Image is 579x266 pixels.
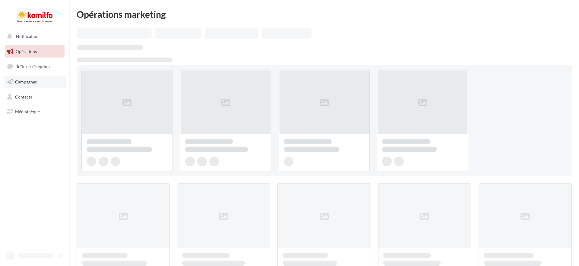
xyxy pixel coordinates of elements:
[4,45,66,58] a: Opérations
[4,60,66,73] a: Boîte de réception
[4,105,66,118] a: Médiathèque
[4,76,66,88] a: Campagnes
[4,91,66,103] a: Contacts
[16,49,37,54] span: Opérations
[15,109,40,114] span: Médiathèque
[16,34,40,39] span: Notifications
[4,30,63,43] button: Notifications
[77,10,572,19] div: Opérations marketing
[15,64,50,69] span: Boîte de réception
[15,79,37,84] span: Campagnes
[15,94,32,99] span: Contacts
